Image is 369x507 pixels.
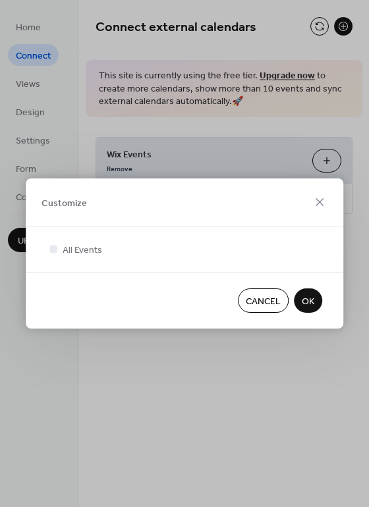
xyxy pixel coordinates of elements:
[302,295,314,309] span: OK
[246,295,281,309] span: Cancel
[238,288,289,313] button: Cancel
[294,288,322,313] button: OK
[63,244,102,257] span: All Events
[42,196,87,210] span: Customize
